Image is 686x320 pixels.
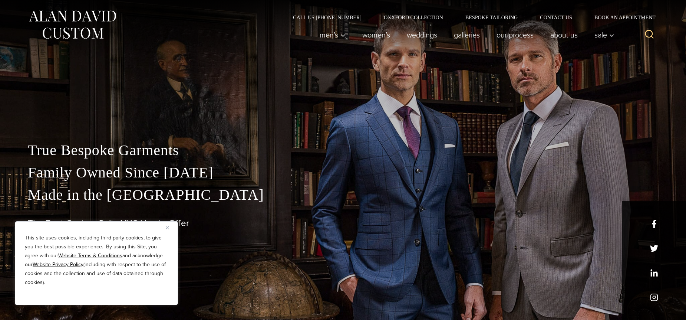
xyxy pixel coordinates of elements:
[166,226,169,229] img: Close
[28,218,658,229] h1: The Best Custom Suits NYC Has to Offer
[25,234,168,287] p: This site uses cookies, including third party cookies, to give you the best possible experience. ...
[28,139,658,206] p: True Bespoke Garments Family Owned Since [DATE] Made in the [GEOGRAPHIC_DATA]
[399,27,446,42] a: weddings
[594,31,614,39] span: Sale
[320,31,346,39] span: Men’s
[166,223,175,232] button: Close
[454,15,529,20] a: Bespoke Tailoring
[529,15,583,20] a: Contact Us
[282,15,373,20] a: Call Us [PHONE_NUMBER]
[58,252,122,259] a: Website Terms & Conditions
[373,15,454,20] a: Oxxford Collection
[446,27,488,42] a: Galleries
[583,15,658,20] a: Book an Appointment
[354,27,399,42] a: Women’s
[640,26,658,44] button: View Search Form
[488,27,542,42] a: Our Process
[542,27,586,42] a: About Us
[282,15,658,20] nav: Secondary Navigation
[311,27,619,42] nav: Primary Navigation
[28,8,117,41] img: Alan David Custom
[33,261,83,268] a: Website Privacy Policy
